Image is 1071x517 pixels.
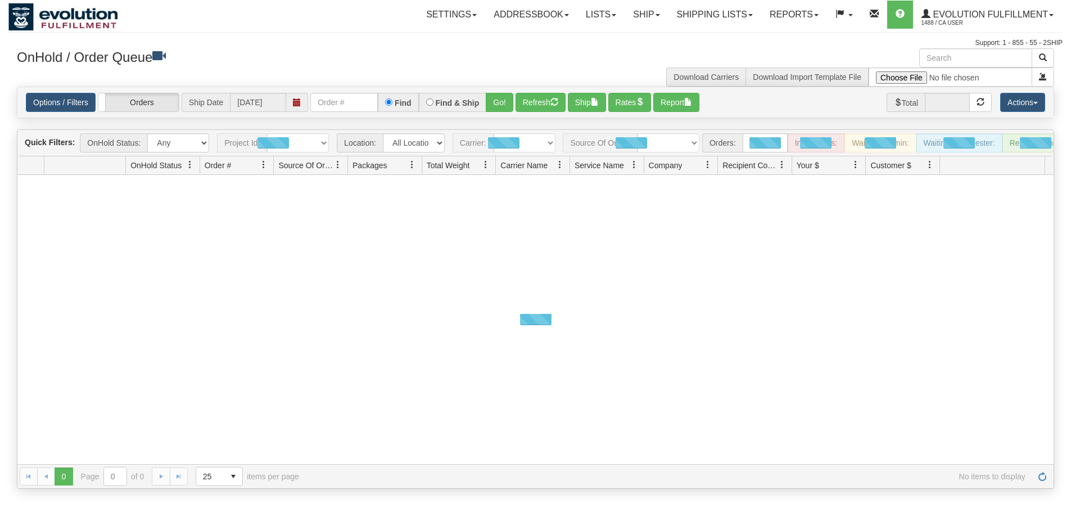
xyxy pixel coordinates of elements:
[55,467,73,485] span: Page 0
[649,160,683,171] span: Company
[315,472,1025,481] span: No items to display
[81,467,144,486] span: Page of 0
[844,133,916,152] div: Waiting - Admin:
[788,133,844,152] div: In Progress:
[869,68,1032,87] input: Import
[913,1,1062,29] a: Evolution Fulfillment 1488 / CA User
[476,155,495,174] a: Total Weight filter column settings
[797,160,819,171] span: Your $
[337,133,383,152] span: Location:
[353,160,387,171] span: Packages
[846,155,865,174] a: Your $ filter column settings
[568,93,606,112] button: Ship
[205,160,231,171] span: Order #
[761,1,827,29] a: Reports
[98,93,179,111] label: Orders
[1033,467,1051,485] a: Refresh
[625,155,644,174] a: Service Name filter column settings
[328,155,347,174] a: Source Of Order filter column settings
[1000,93,1045,112] button: Actions
[25,137,75,148] label: Quick Filters:
[608,93,652,112] button: Rates
[930,10,1048,19] span: Evolution Fulfillment
[722,160,778,171] span: Recipient Country
[196,467,243,486] span: Page sizes drop down
[180,155,200,174] a: OnHold Status filter column settings
[1002,133,1069,152] div: Ready to Ship:
[17,48,527,65] h3: OnHold / Order Queue
[516,93,566,112] button: Refresh
[224,467,242,485] span: select
[182,93,230,112] span: Ship Date
[575,160,624,171] span: Service Name
[772,155,792,174] a: Recipient Country filter column settings
[916,133,1002,152] div: Waiting - Requester:
[8,3,118,31] img: logo1488.jpg
[436,99,480,107] label: Find & Ship
[80,133,147,152] span: OnHold Status:
[919,48,1032,68] input: Search
[920,155,939,174] a: Customer $ filter column settings
[1032,48,1054,68] button: Search
[668,1,761,29] a: Shipping lists
[196,467,299,486] span: items per page
[753,73,861,82] a: Download Import Template File
[17,130,1054,156] div: grid toolbar
[887,93,925,112] span: Total
[1045,201,1070,316] iframe: chat widget
[653,93,699,112] button: Report
[485,1,577,29] a: Addressbook
[203,471,218,482] span: 25
[743,133,788,152] div: New:
[418,1,485,29] a: Settings
[625,1,668,29] a: Ship
[486,93,513,112] button: Go!
[427,160,470,171] span: Total Weight
[674,73,739,82] a: Download Carriers
[26,93,96,112] a: Options / Filters
[130,160,182,171] span: OnHold Status
[310,93,378,112] input: Order #
[698,155,717,174] a: Company filter column settings
[921,17,1006,29] span: 1488 / CA User
[278,160,333,171] span: Source Of Order
[702,133,743,152] span: Orders:
[550,155,570,174] a: Carrier Name filter column settings
[500,160,548,171] span: Carrier Name
[403,155,422,174] a: Packages filter column settings
[870,160,911,171] span: Customer $
[254,155,273,174] a: Order # filter column settings
[577,1,625,29] a: Lists
[395,99,412,107] label: Find
[8,38,1063,48] div: Support: 1 - 855 - 55 - 2SHIP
